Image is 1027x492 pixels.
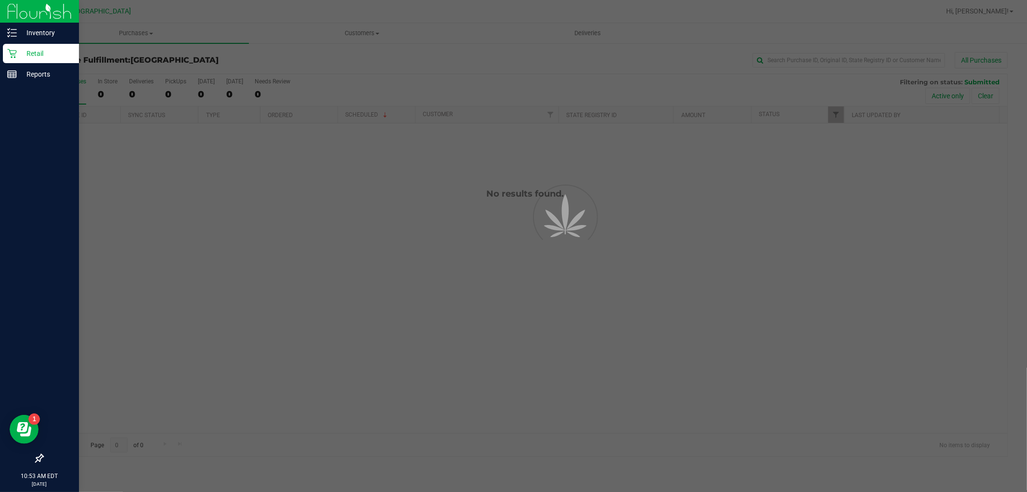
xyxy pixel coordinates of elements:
[7,69,17,79] inline-svg: Reports
[4,472,75,480] p: 10:53 AM EDT
[10,415,39,444] iframe: Resource center
[4,480,75,488] p: [DATE]
[7,28,17,38] inline-svg: Inventory
[17,48,75,59] p: Retail
[17,68,75,80] p: Reports
[7,49,17,58] inline-svg: Retail
[28,413,40,425] iframe: Resource center unread badge
[17,27,75,39] p: Inventory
